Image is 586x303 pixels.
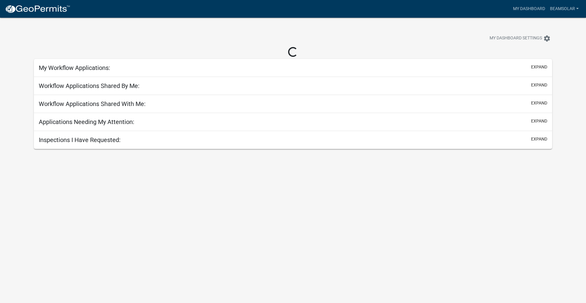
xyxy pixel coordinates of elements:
h5: My Workflow Applications: [39,64,110,71]
h5: Applications Needing My Attention: [39,118,134,126]
button: expand [531,82,547,88]
a: My Dashboard [511,3,548,15]
h5: Workflow Applications Shared With Me: [39,100,146,108]
button: expand [531,64,547,70]
h5: Workflow Applications Shared By Me: [39,82,139,89]
button: expand [531,100,547,106]
button: expand [531,136,547,142]
a: Beamsolar [548,3,581,15]
i: settings [543,35,551,42]
button: My Dashboard Settingssettings [485,32,555,44]
h5: Inspections I Have Requested: [39,136,121,144]
button: expand [531,118,547,124]
span: My Dashboard Settings [490,35,542,42]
